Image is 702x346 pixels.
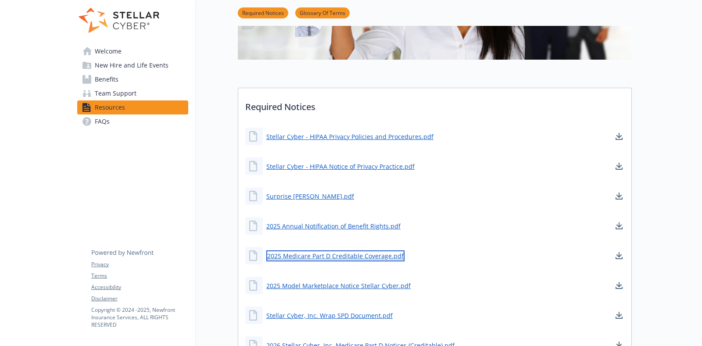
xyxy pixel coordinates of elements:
[95,114,110,128] span: FAQs
[266,311,393,320] a: Stellar Cyber, Inc. Wrap SPD Document.pdf
[266,162,415,171] a: Stellar Cyber - HIPAA Notice of Privacy Practice.pdf
[95,100,125,114] span: Resources
[614,191,624,201] a: download document
[77,58,188,72] a: New Hire and Life Events
[91,306,188,328] p: Copyright © 2024 - 2025 , Newfront Insurance Services, ALL RIGHTS RESERVED
[91,283,188,291] a: Accessibility
[95,44,122,58] span: Welcome
[614,221,624,231] a: download document
[77,86,188,100] a: Team Support
[77,72,188,86] a: Benefits
[295,8,350,17] a: Glossary Of Terms
[95,72,118,86] span: Benefits
[614,131,624,142] a: download document
[266,221,401,231] a: 2025 Annual Notification of Benefit Rights.pdf
[266,281,411,290] a: 2025 Model Marketplace Notice Stellar Cyber.pdf
[77,114,188,128] a: FAQs
[91,295,188,303] a: Disclaimer
[614,161,624,171] a: download document
[95,58,168,72] span: New Hire and Life Events
[266,132,433,141] a: Stellar Cyber - HIPAA Privacy Policies and Procedures.pdf
[614,280,624,291] a: download document
[238,8,288,17] a: Required Notices
[266,192,354,201] a: Surprise [PERSON_NAME].pdf
[238,88,631,121] p: Required Notices
[91,260,188,268] a: Privacy
[266,250,405,261] a: 2025 Medicare Part D Creditable Coverage.pdf
[95,86,136,100] span: Team Support
[91,272,188,280] a: Terms
[614,250,624,261] a: download document
[614,310,624,321] a: download document
[77,44,188,58] a: Welcome
[77,100,188,114] a: Resources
